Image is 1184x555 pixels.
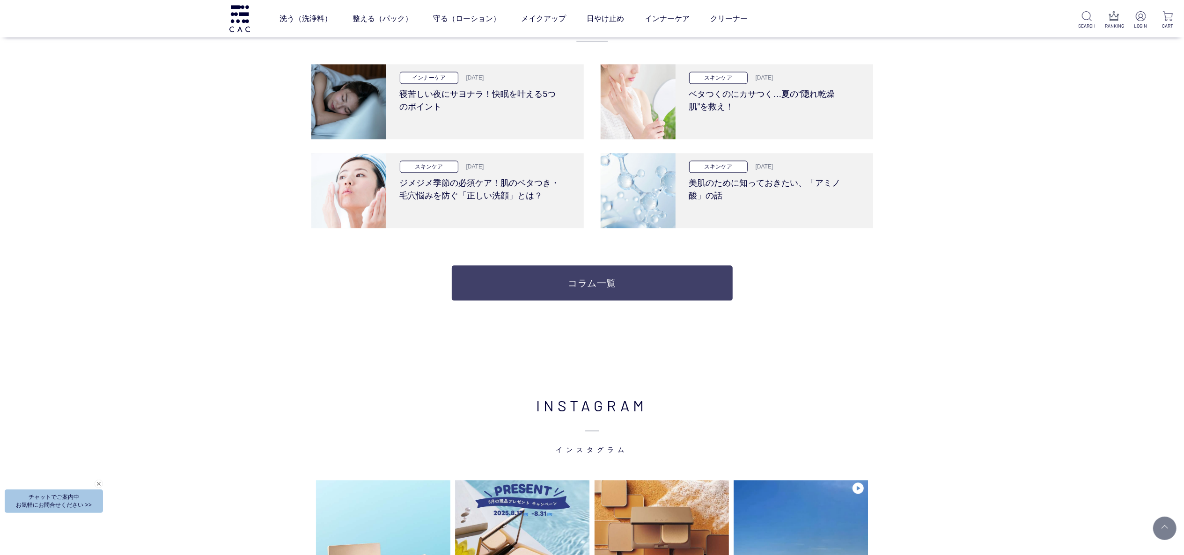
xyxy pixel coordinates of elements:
[400,173,563,202] h3: ジメジメ季節の必須ケア！肌のベタつき・毛穴悩みを防ぐ「正しい洗顔」とは？
[601,153,676,228] img: 美肌のために知っておきたい、「アミノ酸」の話
[1078,22,1096,29] p: SEARCH
[1105,11,1123,29] a: RANKING
[228,5,251,32] img: logo
[311,64,386,139] img: 寝苦しい夜にサヨナラ！快眠を叶える5つのポイント
[521,6,566,32] a: メイクアップ
[452,265,733,300] a: コラム一覧
[461,162,484,171] p: [DATE]
[433,6,500,32] a: 守る（ローション）
[311,64,584,139] a: 寝苦しい夜にサヨナラ！快眠を叶える5つのポイント インナーケア [DATE] 寝苦しい夜にサヨナラ！快眠を叶える5つのポイント
[1105,22,1123,29] p: RANKING
[400,72,458,83] p: インナーケア
[400,84,563,113] h3: 寝苦しい夜にサヨナラ！快眠を叶える5つのポイント
[461,73,484,82] p: [DATE]
[1159,22,1177,29] p: CART
[710,6,748,32] a: クリーナー
[587,6,624,32] a: 日やけ止め
[1159,11,1177,29] a: CART
[689,161,748,172] p: スキンケア
[601,64,873,139] a: ベタつくのにカサつく…夏の“隠れ乾燥肌”を救え！ スキンケア [DATE] ベタつくのにカサつく…夏の“隠れ乾燥肌”を救え！
[750,73,773,82] p: [DATE]
[645,6,690,32] a: インナーケア
[279,6,332,32] a: 洗う（洗浄料）
[311,394,873,454] h2: INSTAGRAM
[311,416,873,454] span: インスタグラム
[601,153,873,228] a: 美肌のために知っておきたい、「アミノ酸」の話 スキンケア [DATE] 美肌のために知っておきたい、「アミノ酸」の話
[311,153,584,228] a: ジメジメ季節の必須ケア！肌のベタつき・毛穴悩みを防ぐ「正しい洗顔」とは？ スキンケア [DATE] ジメジメ季節の必須ケア！肌のベタつき・毛穴悩みを防ぐ「正しい洗顔」とは？
[311,153,386,228] img: ジメジメ季節の必須ケア！肌のベタつき・毛穴悩みを防ぐ「正しい洗顔」とは？
[689,173,853,202] h3: 美肌のために知っておきたい、「アミノ酸」の話
[1078,11,1096,29] a: SEARCH
[689,72,748,83] p: スキンケア
[601,64,676,139] img: ベタつくのにカサつく…夏の“隠れ乾燥肌”を救え！
[353,6,412,32] a: 整える（パック）
[1132,22,1149,29] p: LOGIN
[750,162,773,171] p: [DATE]
[689,84,853,113] h3: ベタつくのにカサつく…夏の“隠れ乾燥肌”を救え！
[1132,11,1149,29] a: LOGIN
[400,161,458,172] p: スキンケア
